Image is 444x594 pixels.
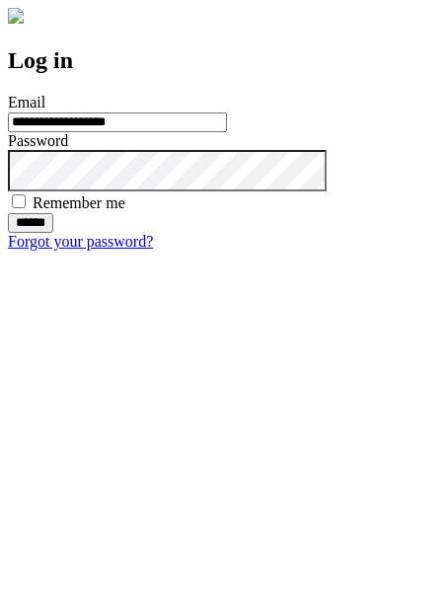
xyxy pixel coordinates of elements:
a: Forgot your password? [8,233,153,250]
h2: Log in [8,47,436,74]
label: Password [8,132,68,149]
img: logo-4e3dc11c47720685a147b03b5a06dd966a58ff35d612b21f08c02c0306f2b779.png [8,8,24,24]
label: Remember me [33,194,125,211]
label: Email [8,94,45,111]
